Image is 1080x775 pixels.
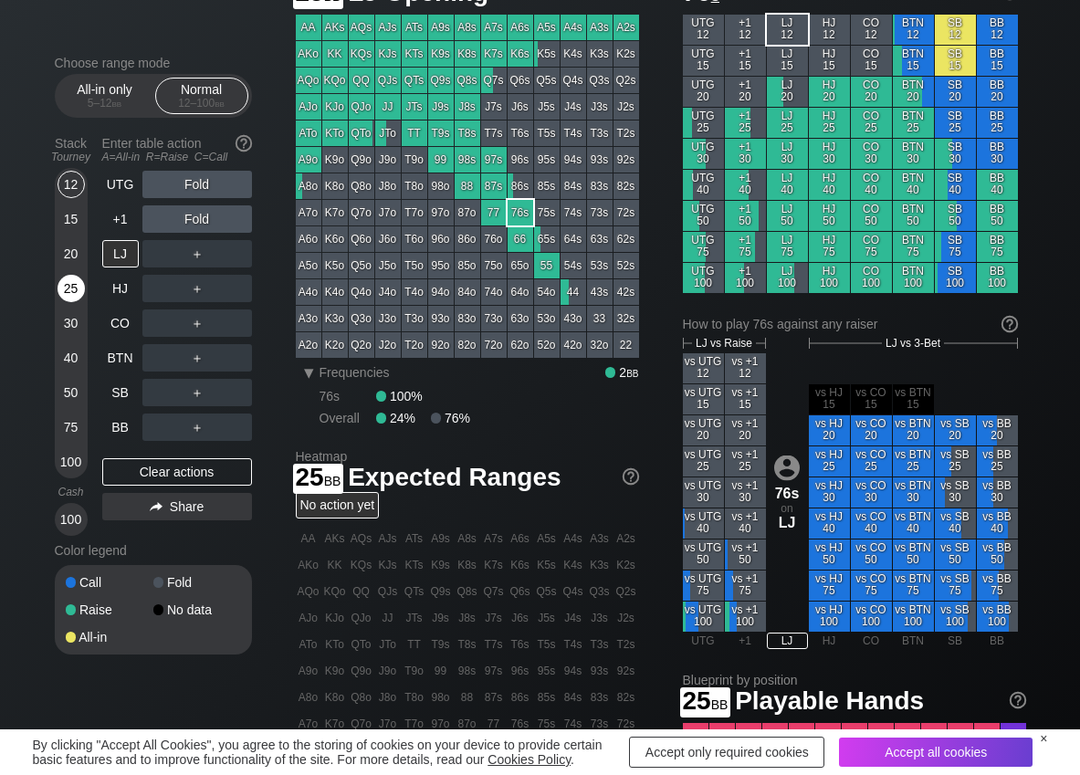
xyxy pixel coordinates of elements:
[481,15,507,40] div: A7s
[142,275,252,302] div: ＋
[725,201,766,231] div: +1 50
[402,68,427,93] div: QTs
[561,41,586,67] div: K4s
[402,41,427,67] div: KTs
[58,506,85,533] div: 100
[935,263,976,293] div: SB 100
[534,68,560,93] div: Q5s
[402,332,427,358] div: T2o
[481,226,507,252] div: 76o
[935,201,976,231] div: SB 50
[683,317,1018,331] div: How to play 76s against any raiser
[402,173,427,199] div: T8o
[296,147,321,173] div: A9o
[886,337,940,350] span: LJ vs 3-Bet
[587,279,613,305] div: 43s
[322,279,348,305] div: K4o
[767,108,808,138] div: LJ 25
[613,226,639,252] div: 62s
[561,279,586,305] div: 44
[102,344,139,372] div: BTN
[561,332,586,358] div: 42o
[322,120,348,146] div: KTo
[508,173,533,199] div: 86s
[587,332,613,358] div: 32o
[839,738,1033,767] div: Accept all cookies
[851,263,892,293] div: CO 100
[809,139,850,169] div: HJ 30
[534,200,560,225] div: 75s
[613,332,639,358] div: 22
[893,232,934,262] div: BTN 75
[683,139,724,169] div: UTG 30
[102,309,139,337] div: CO
[428,200,454,225] div: 97o
[683,46,724,76] div: UTG 15
[809,46,850,76] div: HJ 15
[322,147,348,173] div: K9o
[296,332,321,358] div: A2o
[234,133,254,153] img: help.32db89a4.svg
[455,279,480,305] div: 84o
[561,253,586,278] div: 54s
[375,306,401,331] div: J3o
[809,170,850,200] div: HJ 40
[561,15,586,40] div: A4s
[613,68,639,93] div: Q2s
[683,353,724,383] div: vs UTG 12
[534,15,560,40] div: A5s
[142,344,252,372] div: ＋
[851,46,892,76] div: CO 15
[893,77,934,107] div: BTN 20
[935,139,976,169] div: SB 30
[349,200,374,225] div: Q7o
[349,120,374,146] div: QTo
[613,120,639,146] div: T2s
[296,253,321,278] div: A5o
[508,68,533,93] div: Q6s
[296,41,321,67] div: AKo
[58,344,85,372] div: 40
[349,147,374,173] div: Q9o
[683,232,724,262] div: UTG 75
[375,279,401,305] div: J4o
[935,77,976,107] div: SB 20
[587,173,613,199] div: 83s
[102,129,252,171] div: Enter table action
[605,365,639,380] div: 2
[725,263,766,293] div: +1 100
[935,170,976,200] div: SB 40
[683,170,724,200] div: UTG 40
[402,120,427,146] div: TT
[102,171,139,198] div: UTG
[428,226,454,252] div: 96o
[66,631,153,644] div: All-in
[587,120,613,146] div: T3s
[428,15,454,40] div: A9s
[767,201,808,231] div: LJ 50
[561,226,586,252] div: 64s
[508,120,533,146] div: T6s
[349,332,374,358] div: Q2o
[767,263,808,293] div: LJ 100
[725,139,766,169] div: +1 30
[534,306,560,331] div: 53o
[296,94,321,120] div: AJo
[102,275,139,302] div: HJ
[613,94,639,120] div: J2s
[561,147,586,173] div: 94s
[322,68,348,93] div: KQo
[851,170,892,200] div: CO 40
[481,253,507,278] div: 75o
[508,279,533,305] div: 64o
[809,263,850,293] div: HJ 100
[893,201,934,231] div: BTN 50
[375,173,401,199] div: J8o
[767,139,808,169] div: LJ 30
[375,226,401,252] div: J6o
[58,240,85,267] div: 20
[851,201,892,231] div: CO 50
[481,279,507,305] div: 74o
[851,108,892,138] div: CO 25
[977,139,1018,169] div: BB 30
